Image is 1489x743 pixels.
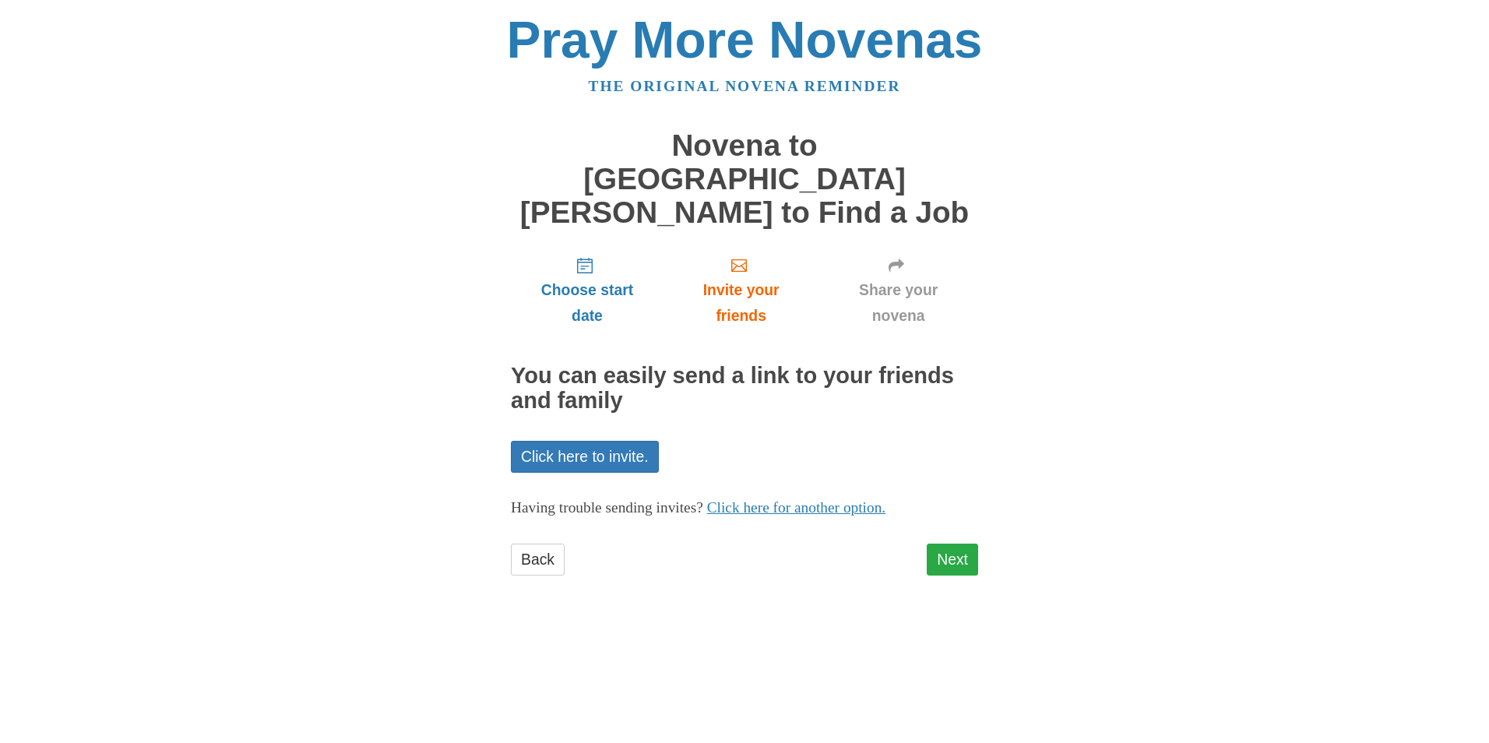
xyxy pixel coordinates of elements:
a: The original novena reminder [589,78,901,94]
a: Pray More Novenas [507,11,983,69]
a: Invite your friends [664,245,818,337]
a: Click here for another option. [707,499,886,516]
span: Invite your friends [679,277,803,329]
span: Share your novena [834,277,963,329]
h2: You can easily send a link to your friends and family [511,364,978,414]
a: Back [511,544,565,576]
a: Next [927,544,978,576]
a: Share your novena [818,245,978,337]
a: Choose start date [511,245,664,337]
a: Click here to invite. [511,441,659,473]
span: Having trouble sending invites? [511,499,703,516]
span: Choose start date [526,277,648,329]
h1: Novena to [GEOGRAPHIC_DATA][PERSON_NAME] to Find a Job [511,129,978,229]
